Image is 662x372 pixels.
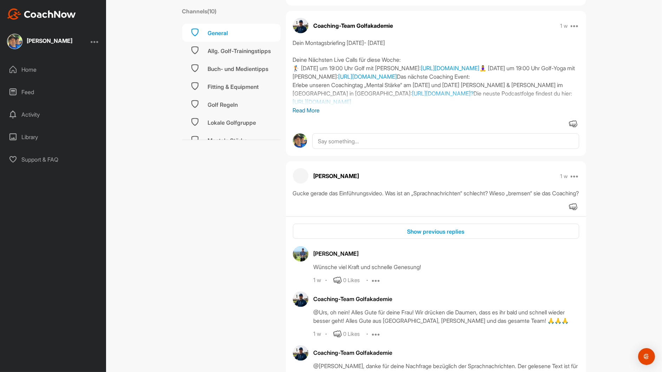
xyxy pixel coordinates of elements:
[293,18,308,33] img: avatar
[208,118,256,127] div: Lokale Golfgruppe
[314,331,321,338] div: 1 w
[343,330,360,338] div: 0 Likes
[314,295,579,303] div: Coaching-Team Golfakademie
[208,47,271,55] div: Allg. Golf-Trainingstipps
[560,22,568,30] p: 1 w
[314,249,579,258] div: [PERSON_NAME]
[7,8,76,20] img: CoachNow
[4,106,103,123] div: Activity
[314,308,579,325] div: @Urs, oh nein! Alles Gute für deine Frau! Wir drücken die Daumen, dass es ihr bald und schnell wi...
[421,65,480,72] a: [URL][DOMAIN_NAME]
[293,189,579,197] div: Gucke gerade das Einführungsvideo. Was ist an „Sprachnachrichten“ schlecht? Wieso „bremsen“ sie d...
[7,34,22,49] img: square_d3a48e1a16724b6ec4470e4a905de55e.jpg
[638,348,655,365] div: Open Intercom Messenger
[27,38,72,44] div: [PERSON_NAME]
[293,246,308,262] img: avatar
[208,29,228,37] div: General
[208,136,248,145] div: Mentale Stärke
[182,7,217,15] label: Channels ( 10 )
[208,65,269,73] div: Buch- und Medientipps
[4,128,103,146] div: Library
[314,348,579,357] div: Coaching-Team Golfakademie
[343,276,360,285] div: 0 Likes
[208,83,259,91] div: Fitting & Equipment
[4,151,103,168] div: Support & FAQ
[293,39,579,106] div: Dein Montagsbriefing [DATE]- [DATE] Deine Nächsten Live Calls für diese Woche: 🏌️ [DATE] um 19:00...
[314,263,579,271] div: Wünsche viel Kraft und schnelle Genesung!
[314,172,359,180] p: [PERSON_NAME]
[4,83,103,101] div: Feed
[293,106,579,115] p: Read More
[314,21,393,30] p: Coaching-Team Golfakademie
[314,277,321,284] div: 1 w
[293,345,308,361] img: avatar
[299,227,573,236] div: Show previous replies
[339,73,397,80] a: [URL][DOMAIN_NAME]
[293,133,307,148] img: avatar
[560,173,568,180] p: 1 w
[208,100,238,109] div: Golf Regeln
[4,61,103,78] div: Home
[412,90,474,97] a: [URL][DOMAIN_NAME]?
[293,292,308,307] img: avatar
[293,224,579,239] button: Show previous replies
